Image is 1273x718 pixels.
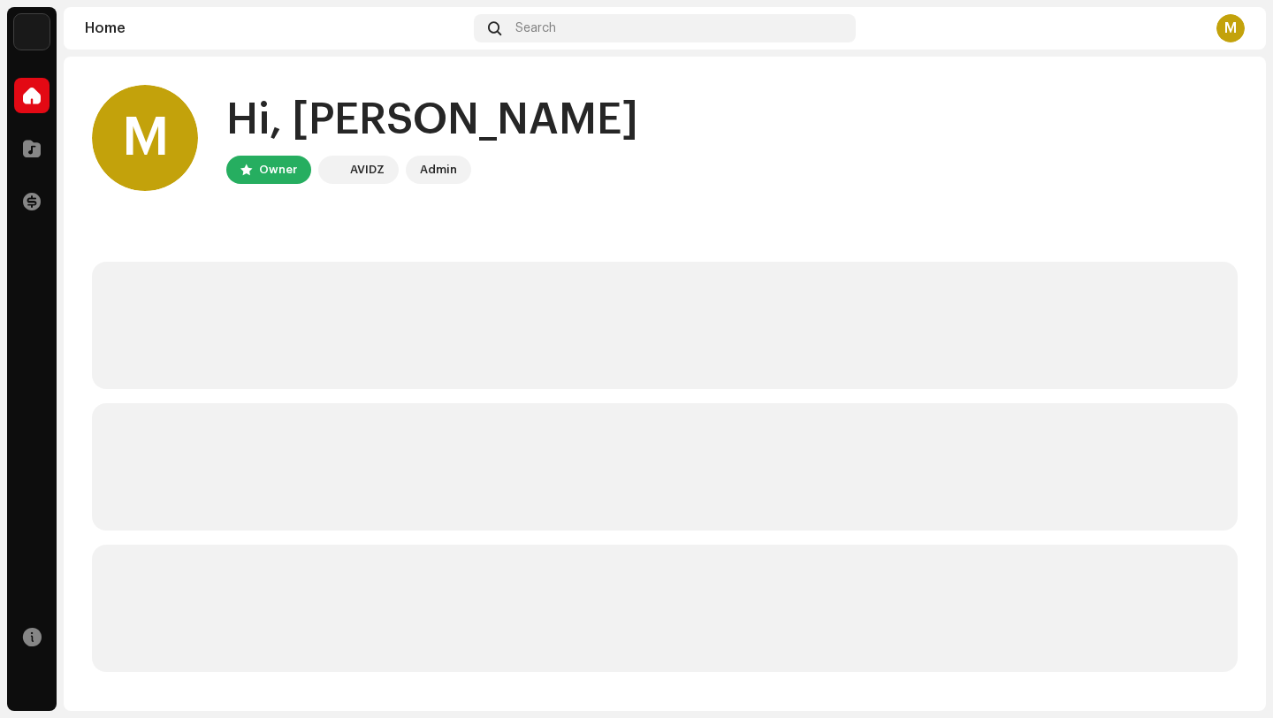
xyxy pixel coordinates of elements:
[92,85,198,191] div: M
[85,21,467,35] div: Home
[420,159,457,180] div: Admin
[350,159,385,180] div: AVIDZ
[1216,14,1245,42] div: M
[322,159,343,180] img: 10d72f0b-d06a-424f-aeaa-9c9f537e57b6
[515,21,556,35] span: Search
[259,159,297,180] div: Owner
[226,92,638,149] div: Hi, [PERSON_NAME]
[14,14,50,50] img: 10d72f0b-d06a-424f-aeaa-9c9f537e57b6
